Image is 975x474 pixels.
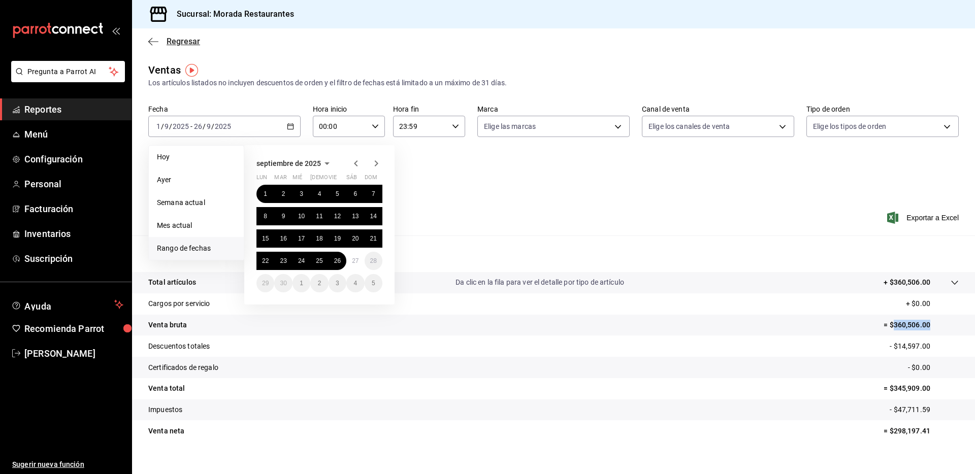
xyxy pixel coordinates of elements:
[112,26,120,35] button: open_drawer_menu
[890,341,959,352] p: - $14,597.00
[456,277,624,288] p: Da clic en la fila para ver el detalle por tipo de artículo
[280,257,286,264] abbr: 23 de septiembre de 2025
[256,174,267,185] abbr: lunes
[256,159,321,167] span: septiembre de 2025
[318,190,321,197] abbr: 4 de septiembre de 2025
[329,252,346,270] button: 26 de septiembre de 2025
[24,298,110,311] span: Ayuda
[310,185,328,203] button: 4 de septiembre de 2025
[298,235,305,242] abbr: 17 de septiembre de 2025
[206,122,211,130] input: --
[280,235,286,242] abbr: 16 de septiembre de 2025
[185,64,198,77] button: Tooltip marker
[24,152,123,166] span: Configuración
[353,190,357,197] abbr: 6 de septiembre de 2025
[262,257,269,264] abbr: 22 de septiembre de 2025
[370,257,377,264] abbr: 28 de septiembre de 2025
[346,274,364,292] button: 4 de octubre de 2025
[365,207,382,225] button: 14 de septiembre de 2025
[193,122,203,130] input: --
[157,175,236,185] span: Ayer
[282,190,285,197] abbr: 2 de septiembre de 2025
[310,252,328,270] button: 25 de septiembre de 2025
[318,280,321,287] abbr: 2 de octubre de 2025
[264,213,267,220] abbr: 8 de septiembre de 2025
[310,274,328,292] button: 2 de octubre de 2025
[256,229,274,248] button: 15 de septiembre de 2025
[156,122,161,130] input: --
[365,174,377,185] abbr: domingo
[148,320,187,330] p: Venta bruta
[274,174,286,185] abbr: martes
[148,426,184,436] p: Venta neta
[24,127,123,141] span: Menú
[352,235,359,242] abbr: 20 de septiembre de 2025
[274,229,292,248] button: 16 de septiembre de 2025
[884,426,959,436] p: = $298,197.41
[393,106,465,113] label: Hora fin
[148,106,301,113] label: Fecha
[161,122,164,130] span: /
[157,197,236,208] span: Semana actual
[346,185,364,203] button: 6 de septiembre de 2025
[24,227,123,241] span: Inventarios
[148,37,200,46] button: Regresar
[264,190,267,197] abbr: 1 de septiembre de 2025
[24,103,123,116] span: Reportes
[256,274,274,292] button: 29 de septiembre de 2025
[329,229,346,248] button: 19 de septiembre de 2025
[365,229,382,248] button: 21 de septiembre de 2025
[164,122,169,130] input: --
[256,252,274,270] button: 22 de septiembre de 2025
[346,174,357,185] abbr: sábado
[157,220,236,231] span: Mes actual
[813,121,886,131] span: Elige los tipos de orden
[167,37,200,46] span: Regresar
[148,277,196,288] p: Total artículos
[884,277,930,288] p: + $360,506.00
[346,252,364,270] button: 27 de septiembre de 2025
[372,280,375,287] abbr: 5 de octubre de 2025
[292,229,310,248] button: 17 de septiembre de 2025
[24,202,123,216] span: Facturación
[298,257,305,264] abbr: 24 de septiembre de 2025
[352,213,359,220] abbr: 13 de septiembre de 2025
[7,74,125,84] a: Pregunta a Parrot AI
[906,298,959,309] p: + $0.00
[372,190,375,197] abbr: 7 de septiembre de 2025
[148,404,182,415] p: Impuestos
[806,106,959,113] label: Tipo de orden
[256,207,274,225] button: 8 de septiembre de 2025
[889,212,959,224] button: Exportar a Excel
[334,235,341,242] abbr: 19 de septiembre de 2025
[316,257,322,264] abbr: 25 de septiembre de 2025
[172,122,189,130] input: ----
[274,274,292,292] button: 30 de septiembre de 2025
[24,322,123,335] span: Recomienda Parrot
[148,62,181,78] div: Ventas
[256,157,333,170] button: septiembre de 2025
[148,341,210,352] p: Descuentos totales
[148,248,959,260] p: Resumen
[884,320,959,330] p: = $360,506.00
[313,106,385,113] label: Hora inicio
[157,243,236,254] span: Rango de fechas
[310,207,328,225] button: 11 de septiembre de 2025
[884,383,959,394] p: = $345,909.00
[329,185,346,203] button: 5 de septiembre de 2025
[214,122,232,130] input: ----
[890,404,959,415] p: - $47,711.59
[310,229,328,248] button: 18 de septiembre de 2025
[908,362,959,373] p: - $0.00
[329,274,346,292] button: 3 de octubre de 2025
[24,252,123,265] span: Suscripción
[352,257,359,264] abbr: 27 de septiembre de 2025
[365,252,382,270] button: 28 de septiembre de 2025
[274,252,292,270] button: 23 de septiembre de 2025
[292,274,310,292] button: 1 de octubre de 2025
[282,213,285,220] abbr: 9 de septiembre de 2025
[262,235,269,242] abbr: 15 de septiembre de 2025
[484,121,536,131] span: Elige las marcas
[12,459,123,470] span: Sugerir nueva función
